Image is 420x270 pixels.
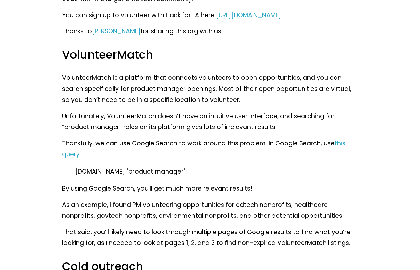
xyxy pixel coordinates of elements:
p: You can sign up to volunteer with Hack for LA here: [62,10,358,21]
p: Thankfully, we can use Google Search to work around this problem. In Google Search, use : [62,138,358,160]
p: That said, you’ll likely need to look through multiple pages of Google results to find what you’r... [62,227,358,249]
h3: VolunteerMatch [62,47,358,62]
a: [PERSON_NAME] [92,27,141,36]
p: Thanks to for sharing this org with us! [62,26,358,37]
p: As an example, I found PM volunteering opportunities for edtech nonprofits, healthcare nonprofits... [62,200,358,222]
p: Unfortunately, VolunteerMatch doesn’t have an intuitive user interface, and searching for “produc... [62,111,358,133]
p: By using Google Search, you’ll get much more relevant results! [62,183,358,194]
p: VolunteerMatch is a platform that connects volunteers to open opportunities, and you can search s... [62,72,358,105]
a: [URL][DOMAIN_NAME] [216,11,281,20]
p: [DOMAIN_NAME] "product manager" [75,166,345,177]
